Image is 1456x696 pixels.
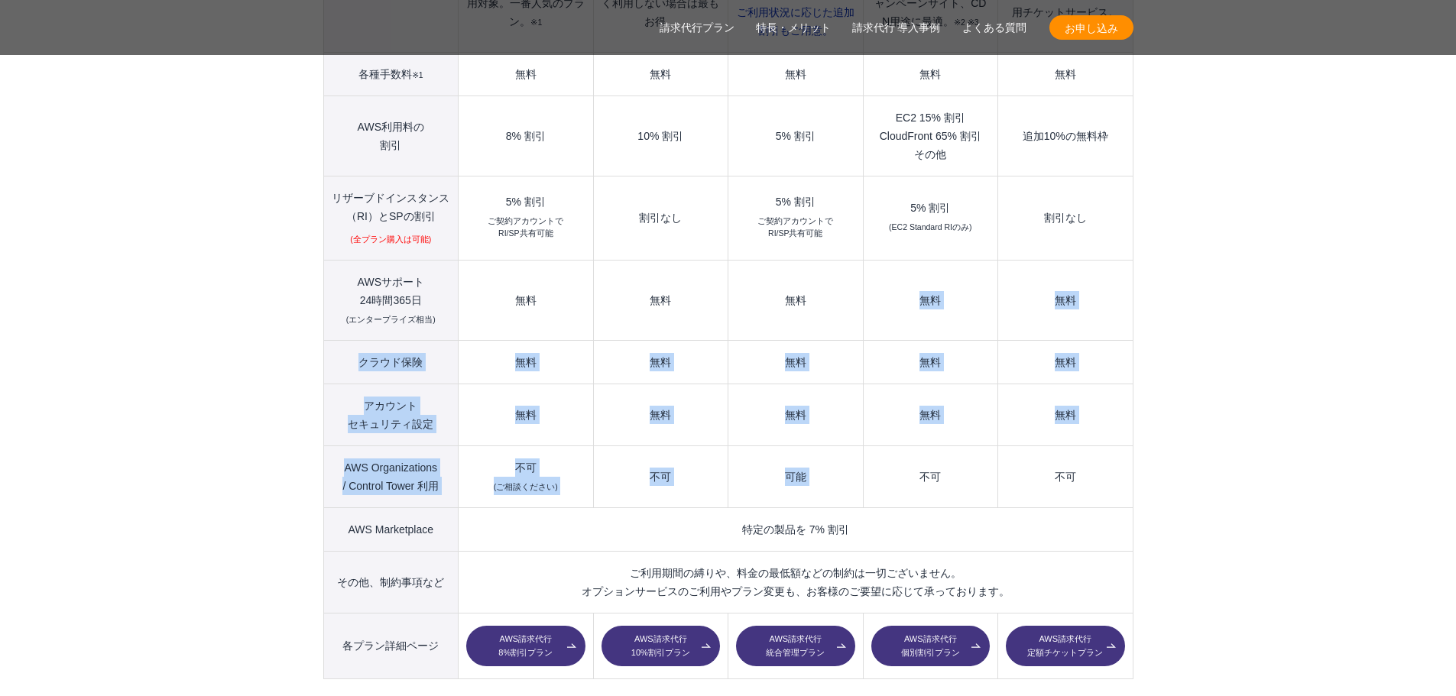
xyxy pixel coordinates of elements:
[323,613,459,679] th: 各プラン詳細ページ
[962,20,1026,36] a: よくある質問
[323,176,459,261] th: リザーブドインスタンス （RI）とSPの割引
[593,53,728,96] td: 無料
[593,340,728,384] td: 無料
[459,53,593,96] td: 無料
[459,445,593,507] td: 不可
[459,507,1133,551] td: 特定の製品を 7% 割引
[736,626,854,667] a: AWS請求代行統合管理プラン
[728,384,863,445] td: 無料
[323,53,459,96] th: 各種手数料
[757,215,833,240] small: ご契約アカウントで RI/SP共有可能
[1049,20,1133,36] span: お申し込み
[593,384,728,445] td: 無料
[863,340,997,384] td: 無料
[1049,15,1133,40] a: お申し込み
[863,260,997,340] td: 無料
[323,551,459,613] th: その他、制約事項など
[998,96,1133,176] td: 追加10%の無料枠
[756,20,831,36] a: 特長・メリット
[466,626,585,667] a: AWS請求代行8%割引プラン
[998,384,1133,445] td: 無料
[998,53,1133,96] td: 無料
[593,176,728,261] td: 割引なし
[350,234,431,246] small: (全プラン購入は可能)
[737,6,854,37] span: ご利用状況に応じた
[998,260,1133,340] td: 無料
[323,260,459,340] th: AWSサポート 24時間365日
[863,445,997,507] td: 不可
[466,196,585,207] div: 5% 割引
[728,260,863,340] td: 無料
[346,315,436,324] small: (エンタープライズ相当)
[459,551,1133,613] td: ご利用期間の縛りや、料金の最低額などの制約は一切ございません。 オプションサービスのご利用やプラン変更も、お客様のご要望に応じて承っております。
[728,340,863,384] td: 無料
[954,18,979,27] small: ※2 ※3
[459,384,593,445] td: 無料
[530,18,542,27] small: ※1
[863,384,997,445] td: 無料
[593,445,728,507] td: 不可
[323,96,459,176] th: AWS利用料の 割引
[459,340,593,384] td: 無料
[1006,626,1124,667] a: AWS請求代行定額チケットプラン
[459,96,593,176] td: 8% 割引
[323,340,459,384] th: クラウド保険
[863,53,997,96] td: 無料
[494,482,558,491] small: (ご相談ください)
[728,96,863,176] td: 5% 割引
[728,445,863,507] td: 可能
[593,96,728,176] td: 10% 割引
[488,215,563,240] small: ご契約アカウントで RI/SP共有可能
[871,626,990,667] a: AWS請求代行個別割引プラン
[593,260,728,340] td: 無料
[852,20,941,36] a: 請求代行 導入事例
[323,384,459,445] th: アカウント セキュリティ設定
[889,222,971,234] small: (EC2 Standard RIのみ)
[323,445,459,507] th: AWS Organizations / Control Tower 利用
[998,176,1133,261] td: 割引なし
[602,626,720,667] a: AWS請求代行10%割引プラン
[323,507,459,551] th: AWS Marketplace
[871,202,990,213] div: 5% 割引
[863,96,997,176] td: EC2 15% 割引 CloudFront 65% 割引 その他
[660,20,734,36] a: 請求代行プラン
[459,260,593,340] td: 無料
[998,445,1133,507] td: 不可
[728,53,863,96] td: 無料
[736,196,854,207] div: 5% 割引
[412,70,423,79] small: ※1
[998,340,1133,384] td: 無料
